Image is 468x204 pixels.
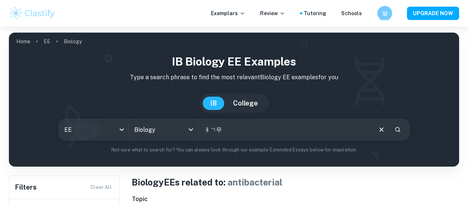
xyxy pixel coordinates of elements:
a: EE [44,36,50,47]
button: UPGRADE NOW [407,7,459,20]
p: Exemplars [211,9,245,17]
button: Search [391,123,404,136]
button: IB [203,97,224,110]
img: profile cover [9,33,459,167]
h1: Biology EEs related to: [132,175,459,189]
a: Schools [341,9,362,17]
h6: Topic [132,195,459,204]
a: Home [16,36,30,47]
input: E.g. photosynthesis, coffee and protein, HDI and diabetes... [199,119,371,140]
p: Not sure what to search for? You can always look through our example Extended Essays below for in... [15,146,453,154]
h6: 양해 [381,9,389,17]
p: Biology [64,37,82,46]
a: Tutoring [304,9,326,17]
span: antibacterial [228,177,282,187]
img: Clastify logo [9,6,56,21]
h1: IB Biology EE examples [15,53,453,70]
button: 양해 [377,6,392,21]
button: Help and Feedback [368,11,371,15]
h6: Filters [15,182,37,193]
button: Clear [374,123,388,137]
div: EE [59,119,129,140]
p: Review [260,9,285,17]
button: Open [186,124,196,135]
button: College [226,97,265,110]
p: Type a search phrase to find the most relevant Biology EE examples for you [15,73,453,82]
